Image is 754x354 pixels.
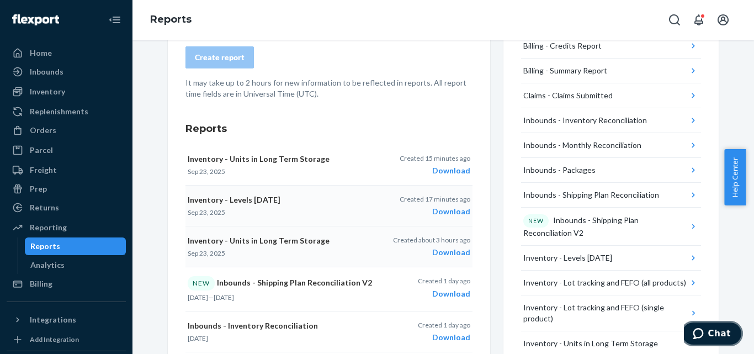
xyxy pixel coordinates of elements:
[185,145,472,186] button: Inventory - Units in Long Term StorageSep 23, 2025Created 15 minutes agoDownload
[30,202,59,213] div: Returns
[185,77,472,99] p: It may take up to 2 hours for new information to be reflected in reports. All report time fields ...
[30,125,56,136] div: Orders
[188,334,208,342] time: [DATE]
[188,293,208,302] time: [DATE]
[188,235,374,246] p: Inventory - Units in Long Term Storage
[523,277,686,288] div: Inventory - Lot tracking and FEFO (all products)
[523,140,641,151] div: Inbounds - Monthly Reconciliation
[393,235,470,245] p: Created about 3 hours ago
[7,333,126,346] a: Add Integration
[688,9,710,31] button: Open notifications
[30,145,53,156] div: Parcel
[188,154,374,165] p: Inventory - Units in Long Term Storage
[188,208,225,216] time: Sep 23, 2025
[523,40,602,51] div: Billing - Credits Report
[188,194,374,205] p: Inventory - Levels [DATE]
[7,161,126,179] a: Freight
[523,214,688,239] div: Inbounds - Shipping Plan Reconciliation V2
[185,121,472,136] h3: Reports
[400,206,470,217] div: Download
[521,183,701,208] button: Inbounds - Shipping Plan Reconciliation
[12,14,59,25] img: Flexport logo
[418,332,470,343] div: Download
[523,252,612,263] div: Inventory - Levels [DATE]
[30,86,65,97] div: Inventory
[712,9,734,31] button: Open account menu
[418,276,470,286] p: Created 1 day ago
[7,63,126,81] a: Inbounds
[7,103,126,120] a: Replenishments
[523,189,659,200] div: Inbounds - Shipping Plan Reconciliation
[523,65,607,76] div: Billing - Summary Report
[393,247,470,258] div: Download
[104,9,126,31] button: Close Navigation
[7,311,126,329] button: Integrations
[30,278,52,289] div: Billing
[523,115,647,126] div: Inbounds - Inventory Reconciliation
[521,108,701,133] button: Inbounds - Inventory Reconciliation
[521,295,701,331] button: Inventory - Lot tracking and FEFO (single product)
[7,121,126,139] a: Orders
[25,237,126,255] a: Reports
[684,321,743,348] iframe: Opens a widget where you can chat to one of our agents
[523,302,688,324] div: Inventory - Lot tracking and FEFO (single product)
[523,338,658,349] div: Inventory - Units in Long Term Storage
[724,149,746,205] button: Help Center
[30,335,79,344] div: Add Integration
[528,216,544,225] p: NEW
[418,288,470,299] div: Download
[185,46,254,68] button: Create report
[188,320,374,331] p: Inbounds - Inventory Reconciliation
[7,180,126,198] a: Prep
[30,165,57,176] div: Freight
[30,314,76,325] div: Integrations
[195,52,245,63] div: Create report
[521,271,701,295] button: Inventory - Lot tracking and FEFO (all products)
[400,165,470,176] div: Download
[141,4,200,36] ol: breadcrumbs
[7,199,126,216] a: Returns
[521,208,701,246] button: NEWInbounds - Shipping Plan Reconciliation V2
[521,246,701,271] button: Inventory - Levels [DATE]
[30,106,88,117] div: Replenishments
[521,158,701,183] button: Inbounds - Packages
[400,154,470,163] p: Created 15 minutes ago
[663,9,686,31] button: Open Search Box
[150,13,192,25] a: Reports
[523,165,596,176] div: Inbounds - Packages
[214,293,234,302] time: [DATE]
[7,219,126,236] a: Reporting
[185,267,472,311] button: NEWInbounds - Shipping Plan Reconciliation V2[DATE]—[DATE]Created 1 day agoDownload
[523,90,613,101] div: Claims - Claims Submitted
[521,83,701,108] button: Claims - Claims Submitted
[7,275,126,293] a: Billing
[400,194,470,204] p: Created 17 minutes ago
[7,141,126,159] a: Parcel
[7,44,126,62] a: Home
[185,311,472,352] button: Inbounds - Inventory Reconciliation[DATE]Created 1 day agoDownload
[188,293,374,302] p: —
[521,133,701,158] button: Inbounds - Monthly Reconciliation
[418,320,470,330] p: Created 1 day ago
[188,249,225,257] time: Sep 23, 2025
[30,47,52,59] div: Home
[30,241,60,252] div: Reports
[188,276,215,290] div: NEW
[185,186,472,226] button: Inventory - Levels [DATE]Sep 23, 2025Created 17 minutes agoDownload
[188,167,225,176] time: Sep 23, 2025
[521,34,701,59] button: Billing - Credits Report
[30,183,47,194] div: Prep
[188,276,374,290] p: Inbounds - Shipping Plan Reconciliation V2
[521,59,701,83] button: Billing - Summary Report
[30,66,63,77] div: Inbounds
[185,226,472,267] button: Inventory - Units in Long Term StorageSep 23, 2025Created about 3 hours agoDownload
[7,83,126,101] a: Inventory
[25,256,126,274] a: Analytics
[30,260,65,271] div: Analytics
[30,222,67,233] div: Reporting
